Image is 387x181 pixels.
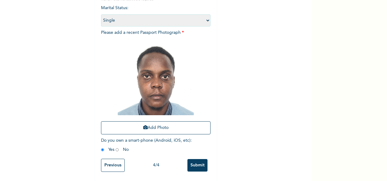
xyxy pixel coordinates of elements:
[101,138,192,152] span: Do you own a smart-phone (Android, iOS, etc) : Yes No
[101,6,211,23] span: Marital Status :
[101,30,211,137] span: Please add a recent Passport Photograph
[101,159,125,172] input: Previous
[125,162,187,169] div: 4 / 4
[101,121,211,134] button: Add Photo
[118,39,194,115] img: Crop
[187,159,207,172] input: Submit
